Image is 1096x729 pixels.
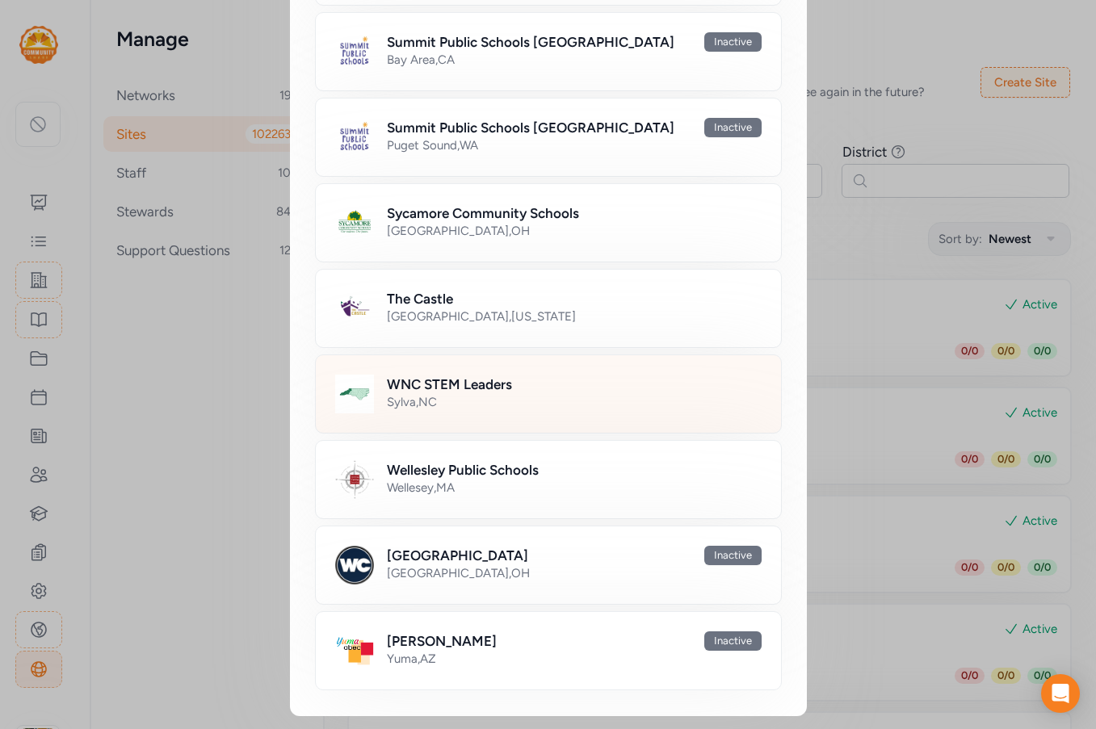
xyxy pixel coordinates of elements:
[387,137,762,153] div: Puget Sound , WA
[387,308,762,325] div: [GEOGRAPHIC_DATA] , [US_STATE]
[335,460,374,499] img: Logo
[387,52,762,68] div: Bay Area , CA
[387,546,528,565] h2: [GEOGRAPHIC_DATA]
[704,118,762,137] div: Inactive
[1041,674,1080,713] div: Open Intercom Messenger
[387,32,674,52] h2: Summit Public Schools [GEOGRAPHIC_DATA]
[335,32,374,71] img: Logo
[704,32,762,52] div: Inactive
[704,631,762,651] div: Inactive
[335,118,374,157] img: Logo
[387,203,579,223] h2: Sycamore Community Schools
[387,631,497,651] h2: [PERSON_NAME]
[387,480,762,496] div: Wellesey , MA
[335,289,374,328] img: Logo
[387,651,762,667] div: Yuma , AZ
[335,203,374,242] img: Logo
[387,223,762,239] div: [GEOGRAPHIC_DATA] , OH
[335,375,374,413] img: Logo
[387,118,674,137] h2: Summit Public Schools [GEOGRAPHIC_DATA]
[704,546,762,565] div: Inactive
[387,565,762,581] div: [GEOGRAPHIC_DATA] , OH
[387,289,453,308] h2: The Castle
[335,631,374,670] img: Logo
[387,460,539,480] h2: Wellesley Public Schools
[387,375,512,394] h2: WNC STEM Leaders
[387,394,762,410] div: Sylva , NC
[335,546,374,584] img: Logo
